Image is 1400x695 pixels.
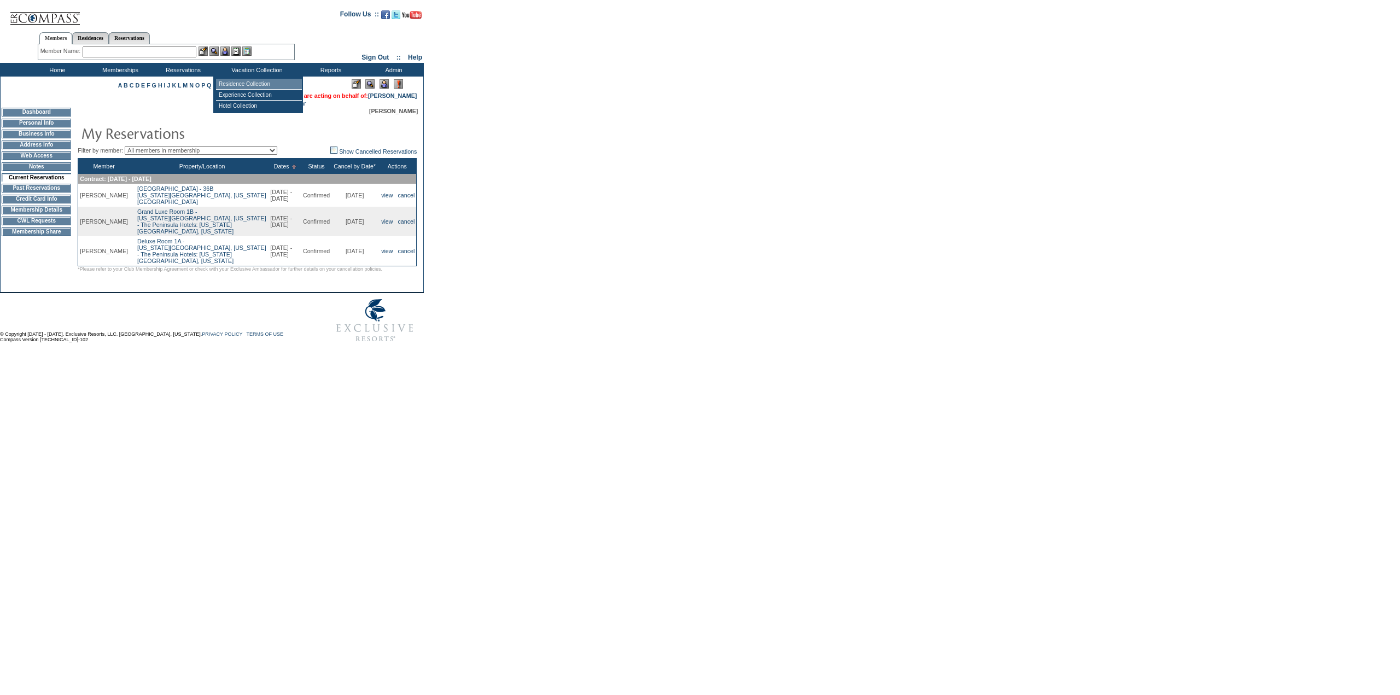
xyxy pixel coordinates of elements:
td: Past Reservations [2,184,71,192]
img: Become our fan on Facebook [381,10,390,19]
span: [PERSON_NAME] [369,108,418,114]
td: Residence Collection [216,79,302,90]
img: Exclusive Resorts [326,293,424,348]
a: Help [408,54,422,61]
a: Residences [72,32,109,44]
td: Admin [361,63,424,77]
a: B [124,82,128,89]
td: Reports [298,63,361,77]
span: Filter by member: [78,147,123,154]
td: Credit Card Info [2,195,71,203]
a: E [141,82,145,89]
div: Member Name: [40,46,83,56]
img: b_calculator.gif [242,46,252,56]
a: Property/Location [179,163,225,170]
a: cancel [398,218,415,225]
td: Current Reservations [2,173,71,182]
a: Follow us on Twitter [392,14,400,20]
a: O [195,82,200,89]
td: Confirmed [301,236,331,266]
img: View Mode [365,79,375,89]
td: [PERSON_NAME] [78,236,130,266]
td: Business Info [2,130,71,138]
a: Subscribe to our YouTube Channel [402,14,422,20]
a: J [167,82,170,89]
a: N [189,82,194,89]
td: Personal Info [2,119,71,127]
a: [GEOGRAPHIC_DATA] - 36B[US_STATE][GEOGRAPHIC_DATA], [US_STATE][GEOGRAPHIC_DATA] [137,185,266,205]
td: [DATE] [331,184,378,207]
td: [DATE] - [DATE] [269,236,301,266]
a: H [158,82,162,89]
img: View [209,46,219,56]
a: Member [94,163,115,170]
a: Dates [274,163,289,170]
a: G [152,82,156,89]
a: Grand Luxe Room 1B -[US_STATE][GEOGRAPHIC_DATA], [US_STATE] - The Peninsula Hotels: [US_STATE][GE... [137,208,266,235]
td: Confirmed [301,184,331,207]
img: Impersonate [380,79,389,89]
td: [DATE] [331,207,378,236]
a: cancel [398,192,415,198]
a: Sign Out [361,54,389,61]
a: K [172,82,176,89]
td: Membership Details [2,206,71,214]
img: pgTtlMyReservations.gif [81,122,300,144]
a: P [201,82,205,89]
a: view [381,218,393,225]
img: Subscribe to our YouTube Channel [402,11,422,19]
a: view [381,192,393,198]
img: Compass Home [9,3,80,25]
a: I [164,82,166,89]
img: Follow us on Twitter [392,10,400,19]
a: [PERSON_NAME] [368,92,417,99]
td: Address Info [2,141,71,149]
img: Impersonate [220,46,230,56]
a: view [381,248,393,254]
td: Reservations [150,63,213,77]
a: L [178,82,181,89]
span: *Please refer to your Club Membership Agreement or check with your Exclusive Ambassador for furth... [78,266,382,272]
td: [DATE] - [DATE] [269,184,301,207]
td: [PERSON_NAME] [78,184,130,207]
img: Ascending [289,165,296,169]
img: Reservations [231,46,241,56]
td: Dashboard [2,108,71,116]
img: Log Concern/Member Elevation [394,79,403,89]
td: Vacation Collection [213,63,298,77]
img: chk_off.JPG [330,147,337,154]
td: Web Access [2,151,71,160]
a: Show Cancelled Reservations [330,148,417,155]
a: A [118,82,122,89]
td: Confirmed [301,207,331,236]
td: [DATE] - [DATE] [269,207,301,236]
a: Clear [291,100,306,107]
th: Actions [378,159,417,174]
td: Home [25,63,87,77]
a: C [130,82,134,89]
img: Edit Mode [352,79,361,89]
td: Experience Collection [216,90,302,101]
span: You are acting on behalf of: [291,92,417,99]
td: [PERSON_NAME] [78,207,130,236]
td: [DATE] [331,236,378,266]
a: Become our fan on Facebook [381,14,390,20]
a: Status [308,163,324,170]
td: Hotel Collection [216,101,302,111]
td: CWL Requests [2,217,71,225]
a: Q [207,82,211,89]
td: Membership Share [2,227,71,236]
a: M [183,82,188,89]
a: Deluxe Room 1A -[US_STATE][GEOGRAPHIC_DATA], [US_STATE] - The Peninsula Hotels: [US_STATE][GEOGRA... [137,238,266,264]
a: TERMS OF USE [247,331,284,337]
span: Contract: [DATE] - [DATE] [80,176,151,182]
a: PRIVACY POLICY [202,331,242,337]
a: cancel [398,248,415,254]
a: F [147,82,150,89]
a: D [135,82,139,89]
td: Notes [2,162,71,171]
td: Follow Us :: [340,9,379,22]
a: Reservations [109,32,150,44]
a: Cancel by Date* [334,163,376,170]
span: :: [396,54,401,61]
